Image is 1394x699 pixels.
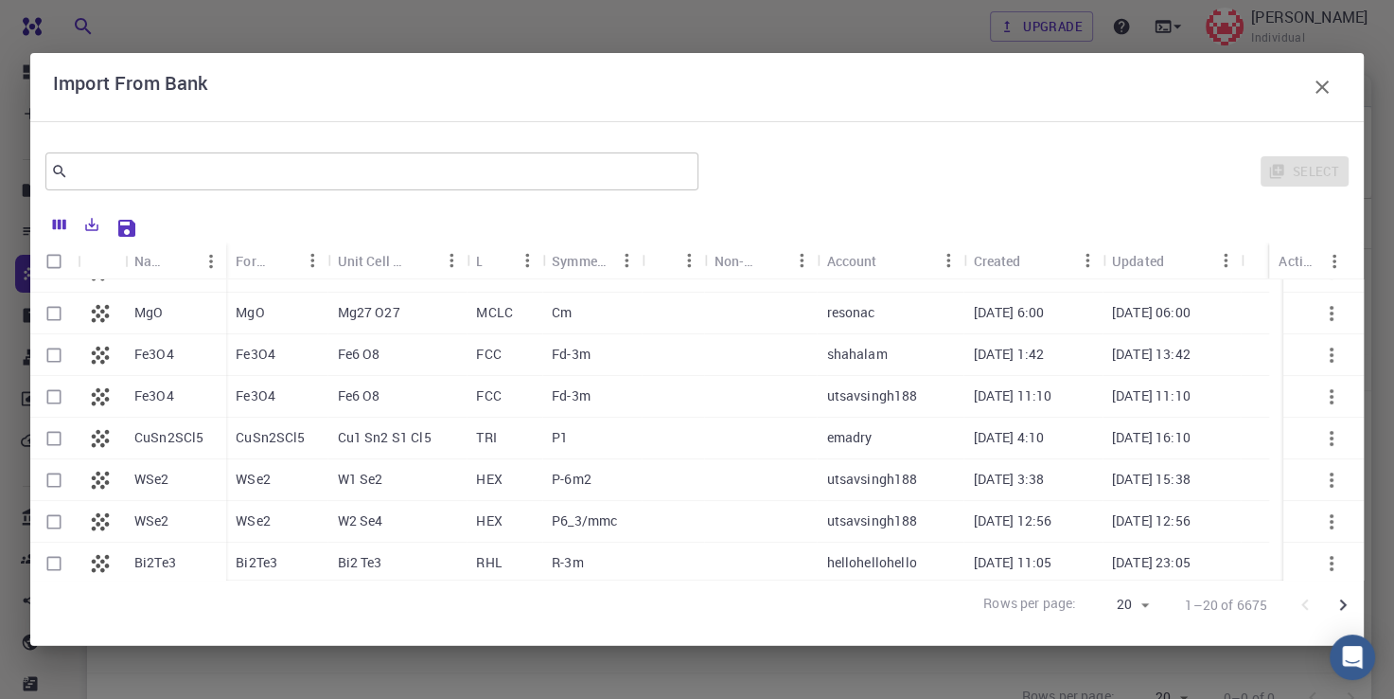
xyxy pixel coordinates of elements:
[236,242,267,279] div: Formula
[826,303,874,322] p: resonac
[476,386,501,405] p: FCC
[552,242,611,279] div: Symmetry
[53,68,1341,106] div: Import From Bank
[134,303,163,322] p: MgO
[826,470,917,489] p: utsavsingh188
[476,303,513,322] p: MCLC
[1164,245,1194,276] button: Sort
[1112,345,1191,364] p: [DATE] 13:42
[236,428,305,447] p: CuSn2SCl5
[552,428,568,447] p: P1
[406,245,436,276] button: Sort
[552,470,591,489] p: P-6m2
[338,386,380,405] p: Fe6 O8
[1020,245,1050,276] button: Sort
[236,553,277,572] p: Bi2Te3
[1112,470,1191,489] p: [DATE] 15:38
[338,345,380,364] p: Fe6 O8
[826,511,917,530] p: utsavsingh188
[552,511,617,530] p: P6_3/mmc
[338,470,383,489] p: W1 Se2
[552,386,591,405] p: Fd-3m
[125,242,226,279] div: Name
[196,246,226,277] button: Menu
[134,428,203,447] p: CuSn2SCl5
[76,209,108,240] button: Export
[1324,586,1362,624] button: Go to next page
[338,242,407,279] div: Unit Cell Formula
[134,386,174,405] p: Fe3O4
[166,246,196,277] button: Sort
[38,13,106,30] span: Support
[1103,242,1241,279] div: Updated
[236,386,275,405] p: Fe3O4
[705,242,818,279] div: Non-periodic
[467,242,542,279] div: Lattice
[933,245,963,276] button: Menu
[1072,245,1103,276] button: Menu
[973,242,1020,279] div: Created
[542,242,642,279] div: Symmetry
[512,245,542,276] button: Menu
[611,245,642,276] button: Menu
[826,345,887,364] p: shahalam
[1084,591,1155,618] div: 20
[552,303,572,322] p: Cm
[1112,553,1191,572] p: [DATE] 23:05
[226,242,327,279] div: Formula
[1112,511,1191,530] p: [DATE] 12:56
[1319,246,1350,277] button: Menu
[476,428,496,447] p: TRI
[268,245,298,276] button: Sort
[476,553,502,572] p: RHL
[44,209,76,240] button: Columns
[476,242,482,279] div: Lattice
[338,428,432,447] p: Cu1 Sn2 S1 Cl5
[298,245,328,276] button: Menu
[236,511,271,530] p: WSe2
[973,303,1044,322] p: [DATE] 6:00
[1112,386,1191,405] p: [DATE] 11:10
[338,511,383,530] p: W2 Se4
[476,511,502,530] p: HEX
[973,553,1051,572] p: [DATE] 11:05
[134,345,174,364] p: Fe3O4
[1269,242,1350,279] div: Actions
[817,242,963,279] div: Account
[826,386,917,405] p: utsavsingh188
[476,345,501,364] p: FCC
[338,553,382,572] p: Bi2 Te3
[786,245,817,276] button: Menu
[236,303,264,322] p: MgO
[482,245,512,276] button: Sort
[973,511,1051,530] p: [DATE] 12:56
[983,594,1076,616] p: Rows per page:
[134,470,169,489] p: WSe2
[675,245,705,276] button: Menu
[756,245,786,276] button: Sort
[642,242,705,279] div: Tags
[1185,596,1267,615] p: 1–20 of 6675
[552,345,591,364] p: Fd-3m
[108,209,146,247] button: Save Explorer Settings
[826,428,872,447] p: emadry
[963,242,1102,279] div: Created
[328,242,468,279] div: Unit Cell Formula
[134,553,176,572] p: Bi2Te3
[476,470,502,489] p: HEX
[1279,242,1319,279] div: Actions
[1112,428,1191,447] p: [DATE] 16:10
[236,470,271,489] p: WSe2
[876,245,907,276] button: Sort
[1112,303,1191,322] p: [DATE] 06:00
[715,242,757,279] div: Non-periodic
[973,345,1044,364] p: [DATE] 1:42
[134,242,166,279] div: Name
[826,242,876,279] div: Account
[973,428,1044,447] p: [DATE] 4:10
[236,345,275,364] p: Fe3O4
[826,553,916,572] p: hellohellohello
[973,470,1044,489] p: [DATE] 3:38
[436,245,467,276] button: Menu
[1210,245,1241,276] button: Menu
